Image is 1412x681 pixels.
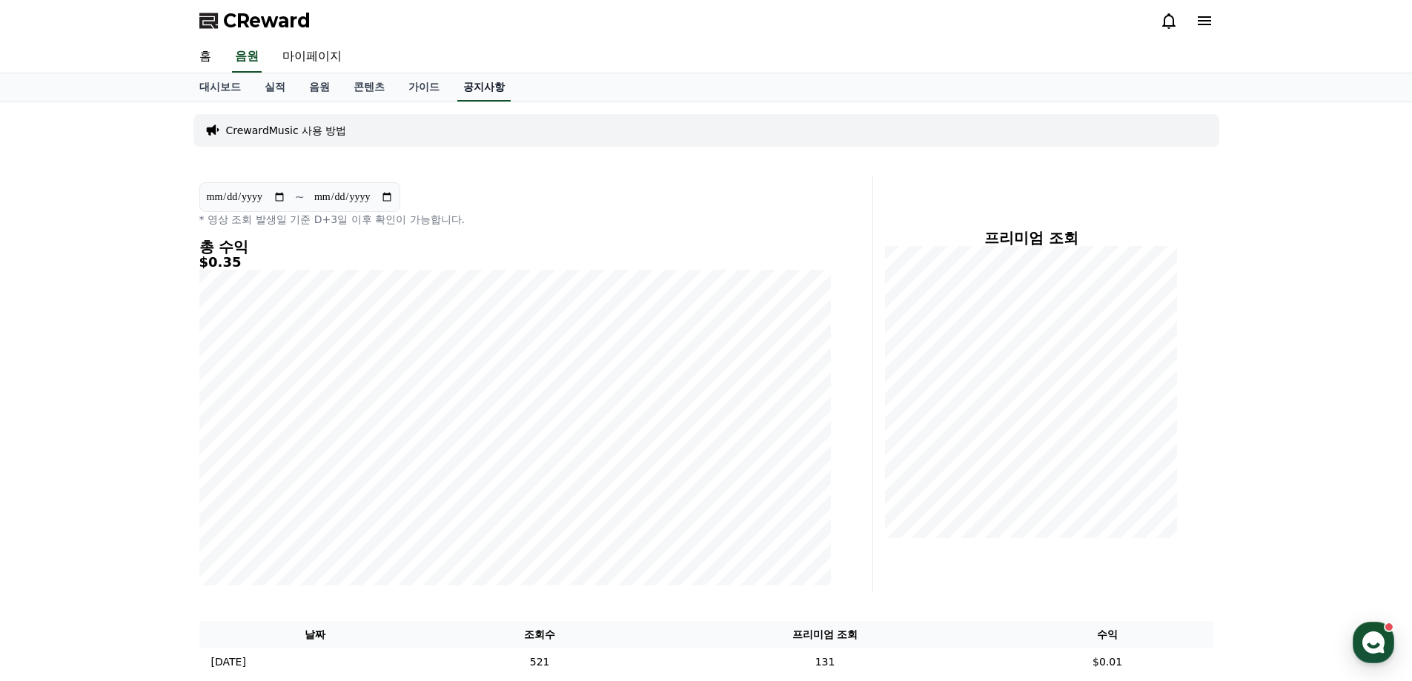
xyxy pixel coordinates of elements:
h4: 프리미엄 조회 [885,230,1178,246]
a: 홈 [188,41,223,73]
p: * 영상 조회 발생일 기준 D+3일 이후 확인이 가능합니다. [199,212,831,227]
a: 음원 [232,41,262,73]
span: 대화 [136,493,153,505]
h4: 총 수익 [199,239,831,255]
span: 홈 [47,492,56,504]
a: 홈 [4,470,98,507]
a: 마이페이지 [271,41,354,73]
p: ~ [295,188,305,206]
a: 음원 [297,73,342,102]
td: 521 [431,648,648,676]
a: CReward [199,9,311,33]
a: 가이드 [397,73,451,102]
h5: $0.35 [199,255,831,270]
th: 수익 [1002,621,1213,648]
span: CReward [223,9,311,33]
th: 조회수 [431,621,648,648]
td: $0.01 [1002,648,1213,676]
a: 대화 [98,470,191,507]
p: [DATE] [211,654,246,670]
a: 콘텐츠 [342,73,397,102]
a: CrewardMusic 사용 방법 [226,123,347,138]
th: 날짜 [199,621,431,648]
a: 설정 [191,470,285,507]
a: 대시보드 [188,73,253,102]
a: 공지사항 [457,73,511,102]
a: 실적 [253,73,297,102]
td: 131 [648,648,1001,676]
span: 설정 [229,492,247,504]
th: 프리미엄 조회 [648,621,1001,648]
